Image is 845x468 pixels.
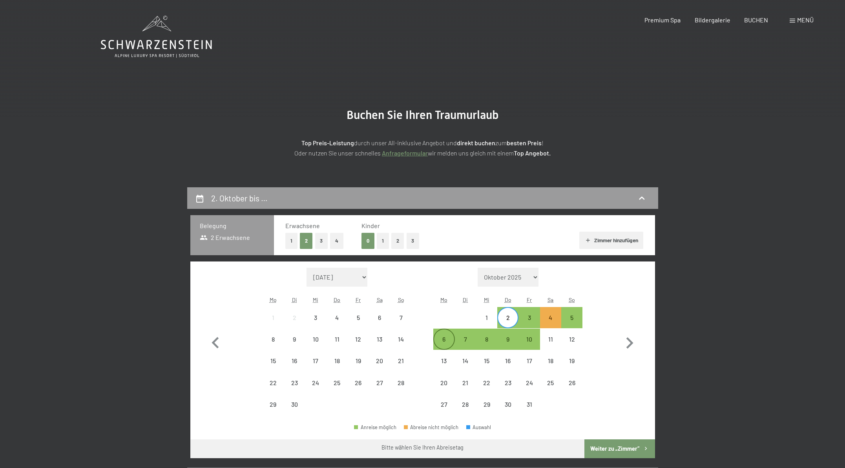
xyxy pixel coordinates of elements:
div: Abreise nicht möglich [263,394,284,415]
div: Bitte wählen Sie Ihren Abreisetag [381,444,464,452]
div: 2 [498,314,518,334]
div: Abreise nicht möglich [497,372,518,393]
span: Erwachsene [285,222,320,229]
div: Fri Oct 31 2025 [518,394,540,415]
span: Kinder [361,222,380,229]
div: Mon Sep 22 2025 [263,372,284,393]
div: Sun Oct 26 2025 [561,372,582,393]
div: Fri Oct 03 2025 [518,307,540,328]
div: Mon Oct 13 2025 [433,350,454,371]
div: Sun Sep 28 2025 [390,372,411,393]
a: BUCHEN [744,16,768,24]
div: 4 [327,314,347,334]
div: Abreise nicht möglich [348,372,369,393]
div: Fri Oct 10 2025 [518,329,540,350]
div: Sat Sep 13 2025 [369,329,390,350]
div: 3 [519,314,539,334]
div: 7 [391,314,411,334]
div: Mon Sep 01 2025 [263,307,284,328]
div: Abreise nicht möglich [369,307,390,328]
div: Tue Sep 16 2025 [284,350,305,371]
div: Abreise nicht möglich [369,350,390,371]
div: Mon Sep 15 2025 [263,350,284,371]
div: Abreise nicht möglich [263,350,284,371]
div: 6 [370,314,389,334]
div: Abreise nicht möglich [263,329,284,350]
div: Abreise nicht möglich [476,372,497,393]
div: Tue Oct 14 2025 [455,350,476,371]
div: Sun Oct 05 2025 [561,307,582,328]
button: 2 [300,233,313,249]
div: Tue Oct 28 2025 [455,394,476,415]
div: 2 [285,314,304,334]
div: Abreise nicht möglich [497,394,518,415]
div: Abreise nicht möglich, da die Mindestaufenthaltsdauer nicht erfüllt wird [540,307,561,328]
div: Abreise möglich [561,307,582,328]
div: Sat Sep 06 2025 [369,307,390,328]
div: 9 [498,336,518,356]
div: 26 [562,380,582,399]
div: Abreise nicht möglich [561,329,582,350]
div: 12 [349,336,368,356]
div: Abreise nicht möglich [561,350,582,371]
div: Thu Sep 18 2025 [327,350,348,371]
div: Tue Sep 09 2025 [284,329,305,350]
div: 21 [391,358,411,377]
div: 11 [541,336,560,356]
p: durch unser All-inklusive Angebot und zum ! Oder nutzen Sie unser schnelles wir melden uns gleich... [226,138,619,158]
div: Abreise möglich [497,307,518,328]
abbr: Montag [270,296,277,303]
div: Abreise nicht möglich [263,372,284,393]
abbr: Samstag [548,296,553,303]
button: 3 [315,233,328,249]
strong: Top Angebot. [514,149,551,157]
div: Abreise nicht möglich [455,372,476,393]
div: Abreise nicht möglich [455,350,476,371]
div: 14 [391,336,411,356]
div: 13 [370,336,389,356]
div: Abreise nicht möglich [540,350,561,371]
abbr: Montag [440,296,447,303]
div: Abreise nicht möglich [390,372,411,393]
div: Abreise nicht möglich [305,307,326,328]
h3: Belegung [200,221,265,230]
div: Wed Oct 08 2025 [476,329,497,350]
div: Abreise nicht möglich [305,350,326,371]
a: Anfrageformular [382,149,428,157]
div: Abreise nicht möglich [540,372,561,393]
div: 1 [263,314,283,334]
div: 19 [562,358,582,377]
div: 18 [327,358,347,377]
div: Wed Oct 15 2025 [476,350,497,371]
abbr: Dienstag [463,296,468,303]
div: Abreise nicht möglich [369,372,390,393]
div: 4 [541,314,560,334]
div: 10 [306,336,325,356]
div: Tue Oct 21 2025 [455,372,476,393]
div: Sat Oct 04 2025 [540,307,561,328]
div: Abreise nicht möglich [497,350,518,371]
span: Menü [797,16,814,24]
div: Abreise nicht möglich [518,394,540,415]
div: Mon Sep 08 2025 [263,329,284,350]
div: 5 [562,314,582,334]
div: Abreise nicht möglich [476,394,497,415]
a: Bildergalerie [695,16,730,24]
div: Wed Sep 10 2025 [305,329,326,350]
button: 1 [377,233,389,249]
div: Abreise nicht möglich [518,350,540,371]
div: Anreise möglich [354,425,396,430]
strong: Top Preis-Leistung [301,139,354,146]
div: Thu Sep 11 2025 [327,329,348,350]
div: 11 [327,336,347,356]
span: 2 Erwachsene [200,233,250,242]
div: Fri Sep 26 2025 [348,372,369,393]
div: 24 [519,380,539,399]
div: Wed Sep 24 2025 [305,372,326,393]
abbr: Freitag [356,296,361,303]
div: 18 [541,358,560,377]
div: Abreise nicht möglich [284,350,305,371]
div: 22 [263,380,283,399]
